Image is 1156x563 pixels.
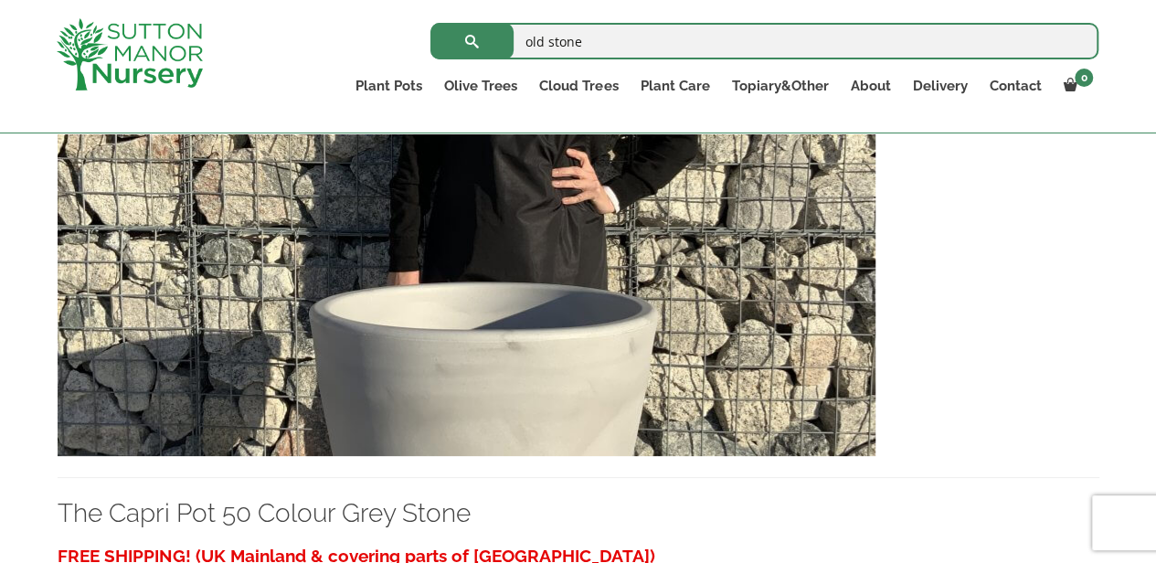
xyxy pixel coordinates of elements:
a: Plant Pots [345,73,433,99]
a: Plant Care [629,73,720,99]
a: 0 [1052,73,1098,99]
a: Olive Trees [433,73,528,99]
a: Topiary&Other [720,73,839,99]
input: Search... [430,23,1098,59]
a: The Capri Pot 50 Colour Grey Stone [58,250,875,267]
span: 0 [1075,69,1093,87]
a: Contact [978,73,1052,99]
a: The Capri Pot 50 Colour Grey Stone [58,498,471,528]
img: The Capri Pot 50 Colour Grey Stone - IMG 8334 [58,63,875,456]
img: logo [57,18,203,90]
a: Delivery [901,73,978,99]
a: Cloud Trees [528,73,629,99]
a: About [839,73,901,99]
